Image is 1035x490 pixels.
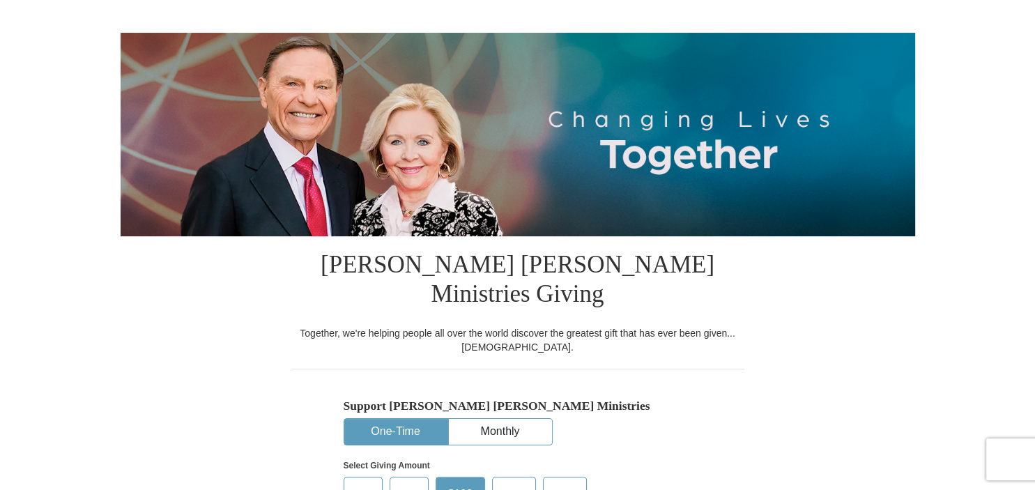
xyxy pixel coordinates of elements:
[344,461,430,470] strong: Select Giving Amount
[291,326,744,354] div: Together, we're helping people all over the world discover the greatest gift that has ever been g...
[449,419,552,445] button: Monthly
[291,236,744,326] h1: [PERSON_NAME] [PERSON_NAME] Ministries Giving
[344,399,692,413] h5: Support [PERSON_NAME] [PERSON_NAME] Ministries
[344,419,447,445] button: One-Time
